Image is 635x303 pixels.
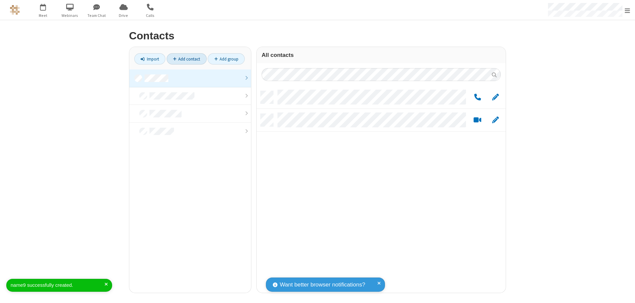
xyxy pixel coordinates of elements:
h3: All contacts [262,52,501,58]
span: Meet [31,13,56,19]
span: Drive [111,13,136,19]
button: Edit [489,116,502,124]
button: Call by phone [471,93,484,102]
h2: Contacts [129,30,506,42]
div: name9 successfully created. [11,281,105,289]
span: Team Chat [84,13,109,19]
img: QA Selenium DO NOT DELETE OR CHANGE [10,5,20,15]
a: Add group [208,53,245,65]
span: Want better browser notifications? [280,281,365,289]
button: Start a video meeting [471,116,484,124]
a: Add contact [167,53,207,65]
button: Edit [489,93,502,102]
span: Webinars [58,13,82,19]
span: Calls [138,13,163,19]
a: Import [134,53,165,65]
div: grid [257,86,506,293]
